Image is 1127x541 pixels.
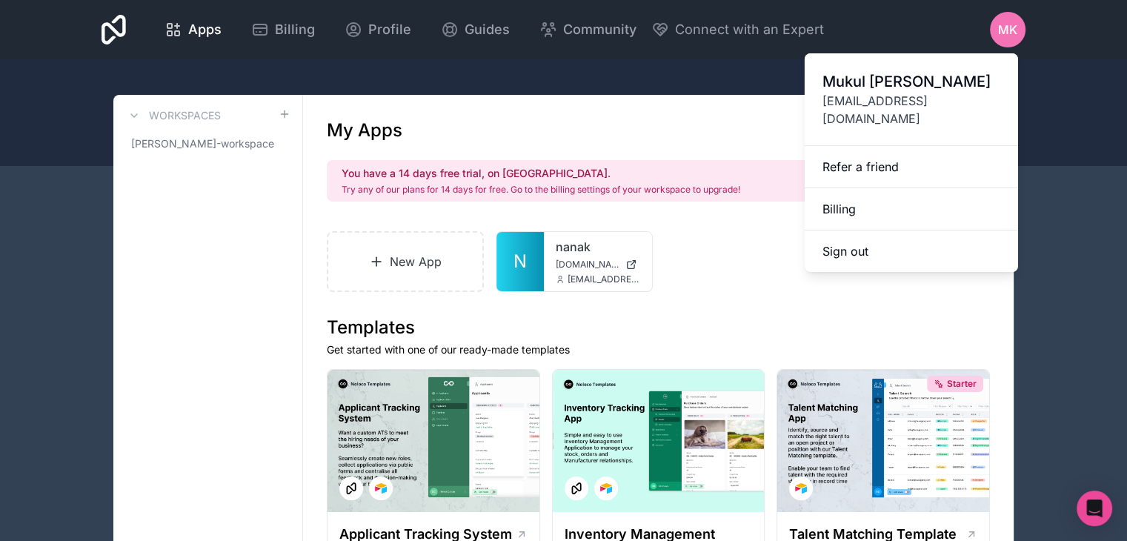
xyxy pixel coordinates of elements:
span: N [513,250,527,273]
a: Workspaces [125,107,221,125]
span: MK [998,21,1017,39]
h1: My Apps [327,119,402,142]
a: N [496,232,544,291]
span: Mukul [PERSON_NAME] [822,71,1000,92]
a: Community [528,13,648,46]
h1: Templates [327,316,990,339]
a: New App [327,231,484,292]
span: Starter [947,378,977,390]
h2: You have a 14 days free trial, on [GEOGRAPHIC_DATA]. [342,166,740,181]
span: Apps [188,19,222,40]
span: [DOMAIN_NAME] [556,259,619,270]
button: Sign out [805,230,1018,272]
span: [PERSON_NAME]-workspace [131,136,274,151]
div: Open Intercom Messenger [1077,491,1112,526]
span: [EMAIL_ADDRESS][DOMAIN_NAME] [568,273,640,285]
img: Airtable Logo [795,482,807,494]
span: Profile [368,19,411,40]
a: [PERSON_NAME]-workspace [125,130,290,157]
a: Apps [153,13,233,46]
p: Try any of our plans for 14 days for free. Go to the billing settings of your workspace to upgrade! [342,184,740,196]
button: Connect with an Expert [651,19,824,40]
a: [DOMAIN_NAME] [556,259,640,270]
a: nanak [556,238,640,256]
span: Community [563,19,636,40]
a: Billing [239,13,327,46]
span: Guides [465,19,510,40]
span: Billing [275,19,315,40]
span: [EMAIL_ADDRESS][DOMAIN_NAME] [822,92,1000,127]
img: Airtable Logo [375,482,387,494]
a: Billing [805,188,1018,230]
img: Airtable Logo [600,482,612,494]
h3: Workspaces [149,108,221,123]
a: Guides [429,13,522,46]
a: Refer a friend [805,146,1018,188]
a: Profile [333,13,423,46]
p: Get started with one of our ready-made templates [327,342,990,357]
span: Connect with an Expert [675,19,824,40]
